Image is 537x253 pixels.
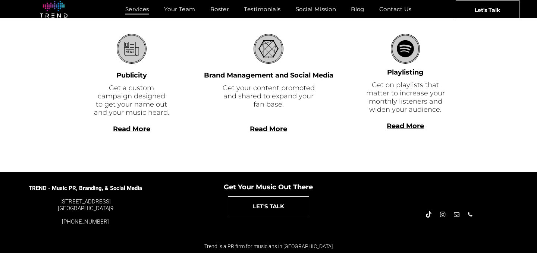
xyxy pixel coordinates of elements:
a: Contact Us [372,4,419,15]
span: TREND - Music PR, Branding, & Social Media [29,185,142,192]
div: 9 [28,198,142,212]
font: [STREET_ADDRESS] [GEOGRAPHIC_DATA] [58,198,111,212]
a: Read More [113,125,150,133]
a: LET'S TALK [228,196,309,216]
img: logo [40,1,67,18]
a: Social Mission [288,4,343,15]
a: Blog [343,4,372,15]
a: Your Team [157,4,203,15]
font: Brand Management and Social Media [204,71,333,79]
span: Get Your Music Out There [224,183,313,191]
font: Get on playlists that matter to increase your monthly listeners and widen your audience. [366,81,445,114]
font: Publicity [116,71,147,79]
iframe: Chat Widget [403,167,537,253]
a: Read More [250,125,287,133]
font: Get a custom campaign designed to get your name out and your music heard. [94,84,169,117]
a: [STREET_ADDRESS][GEOGRAPHIC_DATA] [58,198,111,212]
span: Trend is a PR firm for musicians in [GEOGRAPHIC_DATA] [204,243,333,249]
a: Roster [203,4,237,15]
a: Read More [387,122,424,130]
a: Services [118,4,157,15]
span: Let's Talk [475,0,500,19]
font: Get your content promoted and shared to expand your fan base. [223,84,315,108]
div: Read More [363,130,447,138]
span: LET'S TALK [253,197,284,216]
a: [PHONE_NUMBER] [62,218,109,225]
font: Playlisting [387,68,424,76]
a: Testimonials [236,4,288,15]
